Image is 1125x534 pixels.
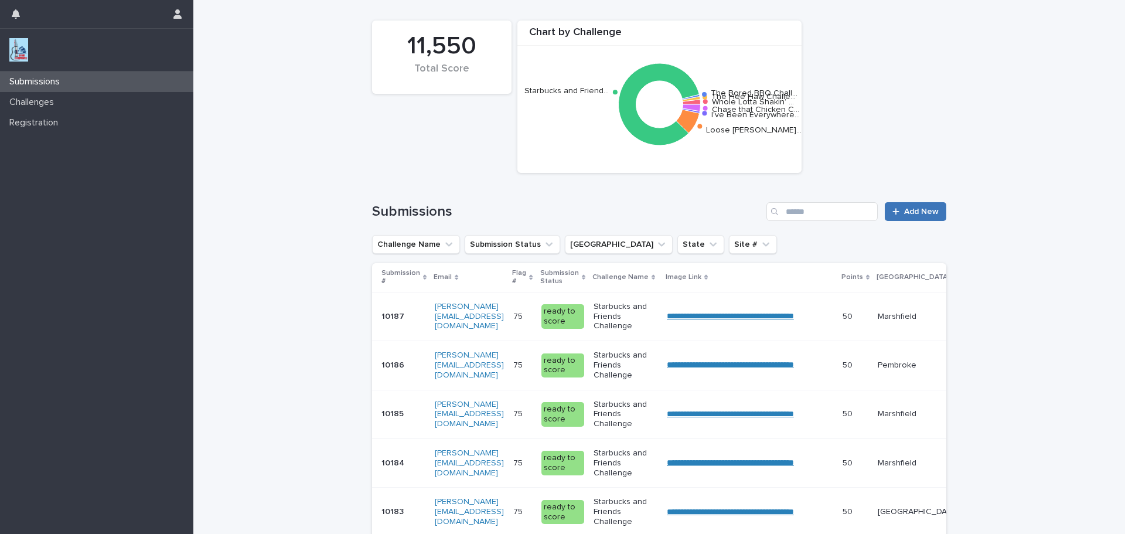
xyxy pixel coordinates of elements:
[517,26,802,46] div: Chart by Challenge
[9,38,28,62] img: jxsLJbdS1eYBI7rVAS4p
[435,302,504,331] a: [PERSON_NAME][EMAIL_ADDRESS][DOMAIN_NAME]
[435,351,504,379] a: [PERSON_NAME][EMAIL_ADDRESS][DOMAIN_NAME]
[878,360,959,370] p: Pembroke
[904,208,939,216] span: Add New
[594,448,657,478] p: Starbucks and Friends Challenge
[843,309,855,322] p: 50
[711,89,797,97] text: The Bored BBQ Chall…
[524,87,609,95] text: Starbucks and Friend…
[512,267,526,288] p: Flag #
[594,497,657,526] p: Starbucks and Friends Challenge
[465,235,560,254] button: Submission Status
[878,507,959,517] p: [GEOGRAPHIC_DATA]
[392,32,492,61] div: 11,550
[712,105,799,113] text: Chase that Chicken C…
[541,304,584,329] div: ready to score
[843,358,855,370] p: 50
[513,456,525,468] p: 75
[541,402,584,427] div: ready to score
[381,505,406,517] p: 10183
[666,271,701,284] p: Image Link
[372,203,762,220] h1: Submissions
[766,202,878,221] input: Search
[877,271,950,284] p: [GEOGRAPHIC_DATA]
[878,458,959,468] p: Marshfield
[513,309,525,322] p: 75
[885,202,946,221] a: Add New
[435,449,504,477] a: [PERSON_NAME][EMAIL_ADDRESS][DOMAIN_NAME]
[711,111,800,119] text: I've Been Everywhere…
[435,400,504,428] a: [PERSON_NAME][EMAIL_ADDRESS][DOMAIN_NAME]
[541,451,584,475] div: ready to score
[729,235,777,254] button: Site #
[541,500,584,525] div: ready to score
[592,271,649,284] p: Challenge Name
[677,235,724,254] button: State
[5,117,67,128] p: Registration
[540,267,579,288] p: Submission Status
[435,498,504,526] a: [PERSON_NAME][EMAIL_ADDRESS][DOMAIN_NAME]
[878,409,959,419] p: Marshfield
[841,271,863,284] p: Points
[513,358,525,370] p: 75
[594,351,657,380] p: Starbucks and Friends Challenge
[843,505,855,517] p: 50
[434,271,452,284] p: Email
[843,407,855,419] p: 50
[381,309,407,322] p: 10187
[513,407,525,419] p: 75
[381,407,406,419] p: 10185
[594,302,657,331] p: Starbucks and Friends Challenge
[706,126,802,134] text: Loose [PERSON_NAME]…
[381,267,420,288] p: Submission #
[565,235,673,254] button: Closest City
[712,97,794,106] text: Whole Lotta Shakin’ …
[878,312,959,322] p: Marshfield
[541,353,584,378] div: ready to score
[5,97,63,108] p: Challenges
[5,76,69,87] p: Submissions
[381,358,407,370] p: 10186
[711,92,796,100] text: The Hee Haw Challe…
[381,456,407,468] p: 10184
[392,63,492,87] div: Total Score
[594,400,657,429] p: Starbucks and Friends Challenge
[372,235,460,254] button: Challenge Name
[843,456,855,468] p: 50
[513,505,525,517] p: 75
